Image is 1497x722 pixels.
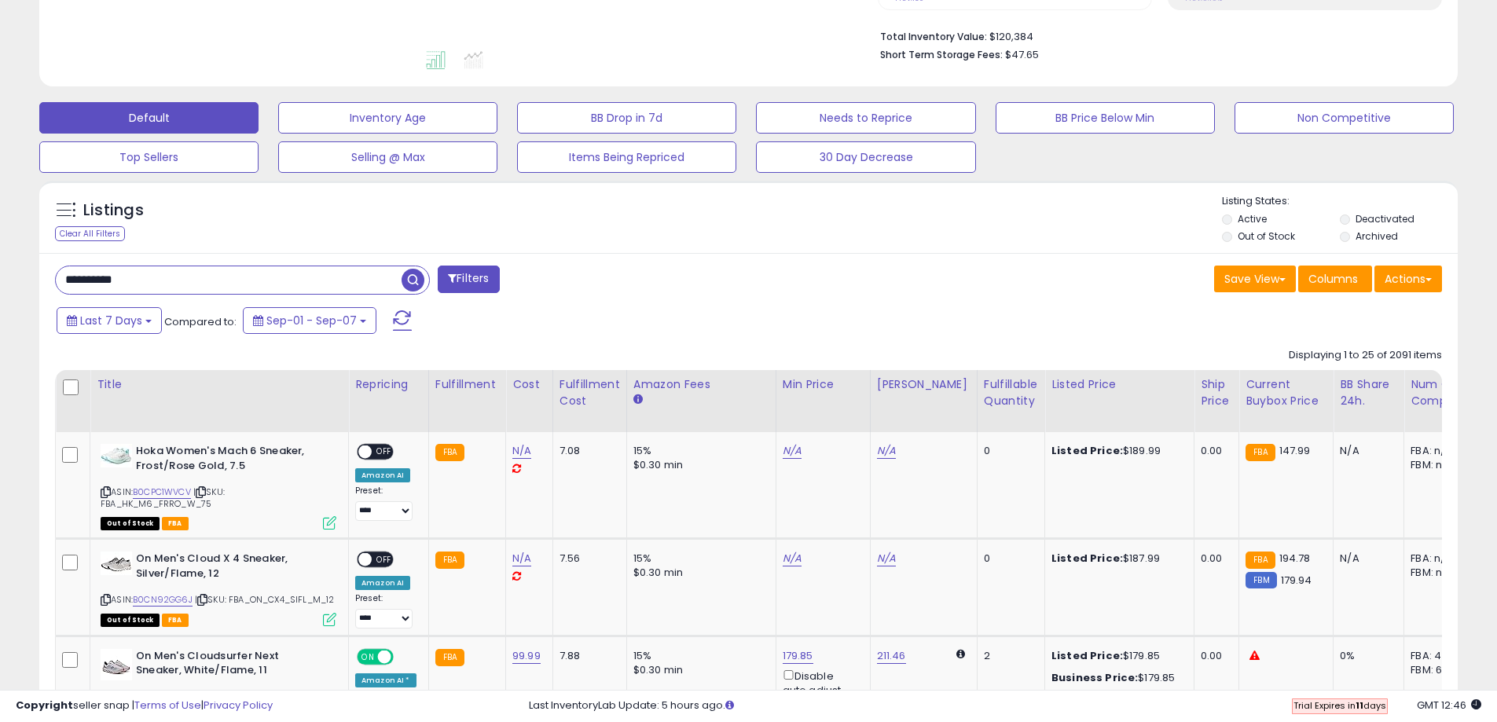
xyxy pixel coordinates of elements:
[633,458,764,472] div: $0.30 min
[633,663,764,677] div: $0.30 min
[133,486,191,499] a: B0CPC1WVCV
[1201,444,1227,458] div: 0.00
[355,576,410,590] div: Amazon AI
[39,102,259,134] button: Default
[355,486,416,521] div: Preset:
[391,650,416,663] span: OFF
[83,200,144,222] h5: Listings
[1281,573,1312,588] span: 179.94
[278,102,497,134] button: Inventory Age
[1417,698,1481,713] span: 2025-09-15 12:46 GMT
[1279,551,1311,566] span: 194.78
[996,102,1215,134] button: BB Price Below Min
[1051,551,1123,566] b: Listed Price:
[1411,376,1468,409] div: Num of Comp.
[195,593,335,606] span: | SKU: FBA_ON_CX4_SIFL_M_12
[164,314,237,329] span: Compared to:
[438,266,499,293] button: Filters
[162,614,189,627] span: FBA
[355,673,416,687] div: Amazon AI *
[1340,376,1397,409] div: BB Share 24h.
[1051,552,1182,566] div: $187.99
[1279,443,1311,458] span: 147.99
[529,698,1481,713] div: Last InventoryLab Update: 5 hours ago.
[372,445,397,459] span: OFF
[136,552,327,585] b: On Men's Cloud X 4 Sneaker, Silver/Flame, 12
[1289,348,1442,363] div: Displaying 1 to 25 of 2091 items
[512,443,531,459] a: N/A
[101,552,336,625] div: ASIN:
[1374,266,1442,292] button: Actions
[756,102,975,134] button: Needs to Reprice
[1411,566,1462,580] div: FBM: n/a
[1246,572,1276,588] small: FBM
[633,552,764,566] div: 15%
[783,648,813,664] a: 179.85
[1238,212,1267,225] label: Active
[55,226,125,241] div: Clear All Filters
[358,650,378,663] span: ON
[16,698,273,713] div: seller snap | |
[1051,670,1138,685] b: Business Price:
[435,376,499,393] div: Fulfillment
[984,552,1033,566] div: 0
[1051,648,1123,663] b: Listed Price:
[355,376,422,393] div: Repricing
[512,648,541,664] a: 99.99
[880,26,1430,45] li: $120,384
[880,48,1003,61] b: Short Term Storage Fees:
[984,649,1033,663] div: 2
[101,517,160,530] span: All listings that are currently out of stock and unavailable for purchase on Amazon
[1051,649,1182,663] div: $179.85
[1356,699,1363,712] b: 11
[877,376,970,393] div: [PERSON_NAME]
[39,141,259,173] button: Top Sellers
[783,667,858,713] div: Disable auto adjust min
[266,313,357,328] span: Sep-01 - Sep-07
[1051,376,1187,393] div: Listed Price
[517,141,736,173] button: Items Being Repriced
[1235,102,1454,134] button: Non Competitive
[633,566,764,580] div: $0.30 min
[372,553,397,566] span: OFF
[1005,47,1039,62] span: $47.65
[136,444,327,477] b: Hoka Women's Mach 6 Sneaker, Frost/Rose Gold, 7.5
[97,376,342,393] div: Title
[57,307,162,334] button: Last 7 Days
[560,552,615,566] div: 7.56
[633,649,764,663] div: 15%
[1356,212,1414,225] label: Deactivated
[101,444,132,467] img: 31OOJjZ9bnL._SL40_.jpg
[278,141,497,173] button: Selling @ Max
[877,648,906,664] a: 211.46
[1411,649,1462,663] div: FBA: 4
[101,552,132,575] img: 31iWdW-kosL._SL40_.jpg
[133,593,193,607] a: B0CN92GG6J
[204,698,273,713] a: Privacy Policy
[877,551,896,566] a: N/A
[633,393,643,407] small: Amazon Fees.
[1246,444,1275,461] small: FBA
[1411,552,1462,566] div: FBA: n/a
[517,102,736,134] button: BB Drop in 7d
[1356,229,1398,243] label: Archived
[512,551,531,566] a: N/A
[560,649,615,663] div: 7.88
[984,376,1038,409] div: Fulfillable Quantity
[1340,552,1392,566] div: N/A
[355,468,410,482] div: Amazon AI
[1201,552,1227,566] div: 0.00
[80,313,142,328] span: Last 7 Days
[435,552,464,569] small: FBA
[435,649,464,666] small: FBA
[1293,699,1386,712] span: Trial Expires in days
[1051,671,1182,685] div: $179.85
[162,517,189,530] span: FBA
[877,443,896,459] a: N/A
[1051,443,1123,458] b: Listed Price:
[134,698,201,713] a: Terms of Use
[984,444,1033,458] div: 0
[243,307,376,334] button: Sep-01 - Sep-07
[101,614,160,627] span: All listings that are currently out of stock and unavailable for purchase on Amazon
[136,649,327,682] b: On Men's Cloudsurfer Next Sneaker, White/Flame, 11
